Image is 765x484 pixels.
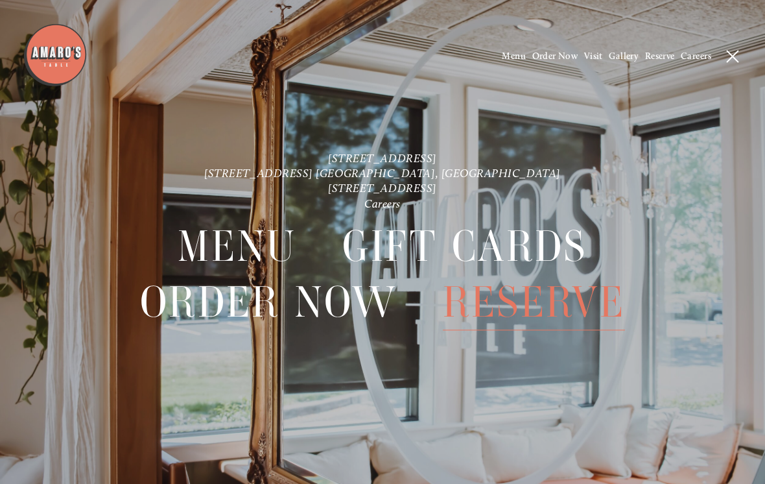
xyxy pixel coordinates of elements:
a: Gallery [609,51,639,62]
a: [STREET_ADDRESS] [328,182,437,195]
a: Order Now [140,275,397,330]
a: [STREET_ADDRESS] [328,151,437,165]
a: Visit [584,51,603,62]
a: Reserve [645,51,675,62]
a: [STREET_ADDRESS] [GEOGRAPHIC_DATA], [GEOGRAPHIC_DATA] [204,166,561,180]
span: Order Now [140,275,397,331]
span: Reserve [443,275,625,331]
a: Careers [681,51,711,62]
a: Menu [502,51,526,62]
a: Reserve [443,275,625,330]
img: Amaro's Table [23,23,88,88]
a: Menu [178,219,296,274]
a: Careers [364,197,401,210]
a: Gift Cards [342,219,587,274]
a: Order Now [532,51,578,62]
